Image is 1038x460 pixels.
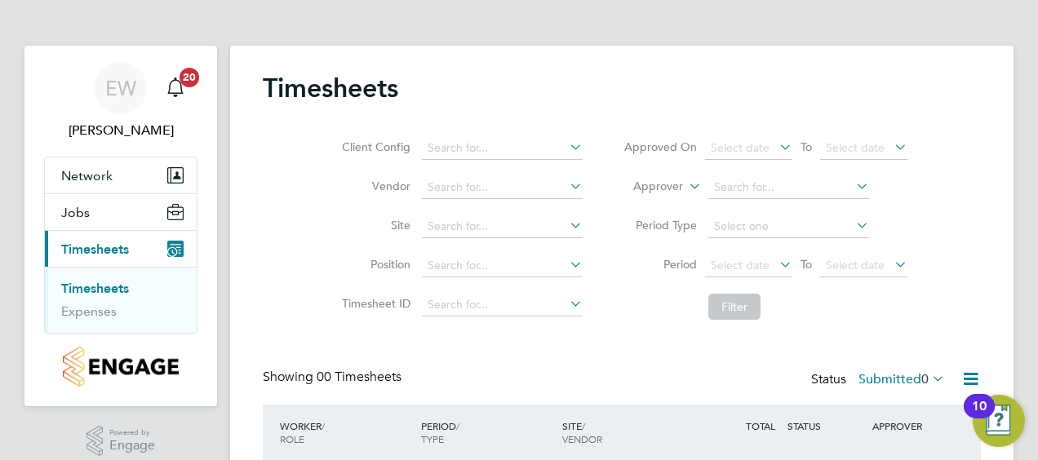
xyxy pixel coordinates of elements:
[868,411,953,440] div: APPROVER
[263,72,398,104] h2: Timesheets
[45,267,197,333] div: Timesheets
[422,294,583,316] input: Search for...
[317,369,401,385] span: 00 Timesheets
[826,140,885,155] span: Select date
[337,179,410,193] label: Vendor
[322,419,325,432] span: /
[86,426,156,457] a: Powered byEngage
[45,157,197,193] button: Network
[61,205,90,220] span: Jobs
[61,168,113,184] span: Network
[44,121,197,140] span: Eamon Woods
[422,254,583,277] input: Search for...
[826,258,885,272] span: Select date
[858,371,945,387] label: Submitted
[746,419,775,432] span: TOTAL
[582,419,585,432] span: /
[61,281,129,296] a: Timesheets
[623,218,697,232] label: Period Type
[973,395,1025,447] button: Open Resource Center, 10 new notifications
[44,62,197,140] a: EW[PERSON_NAME]
[337,257,410,272] label: Position
[711,140,770,155] span: Select date
[263,369,405,386] div: Showing
[105,77,136,99] span: EW
[422,176,583,199] input: Search for...
[44,347,197,387] a: Go to home page
[24,46,217,406] nav: Main navigation
[558,411,699,453] div: SITE
[337,218,410,232] label: Site
[159,62,192,114] a: 20
[456,419,459,432] span: /
[180,68,199,87] span: 20
[337,296,410,311] label: Timesheet ID
[422,215,583,238] input: Search for...
[972,406,987,427] div: 10
[280,432,304,445] span: ROLE
[921,371,929,387] span: 0
[45,231,197,267] button: Timesheets
[422,137,583,160] input: Search for...
[708,294,761,320] button: Filter
[796,136,817,157] span: To
[708,215,869,238] input: Select one
[63,347,178,387] img: countryside-properties-logo-retina.png
[783,411,868,440] div: STATUS
[421,432,444,445] span: TYPE
[708,176,869,199] input: Search for...
[623,139,697,154] label: Approved On
[562,432,602,445] span: VENDOR
[109,426,155,440] span: Powered by
[61,303,117,319] a: Expenses
[711,258,770,272] span: Select date
[811,369,948,391] div: Status
[109,439,155,453] span: Engage
[610,179,683,195] label: Approver
[45,194,197,230] button: Jobs
[417,411,558,453] div: PERIOD
[276,411,417,453] div: WORKER
[337,139,410,154] label: Client Config
[61,241,129,257] span: Timesheets
[796,254,817,275] span: To
[623,257,697,272] label: Period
